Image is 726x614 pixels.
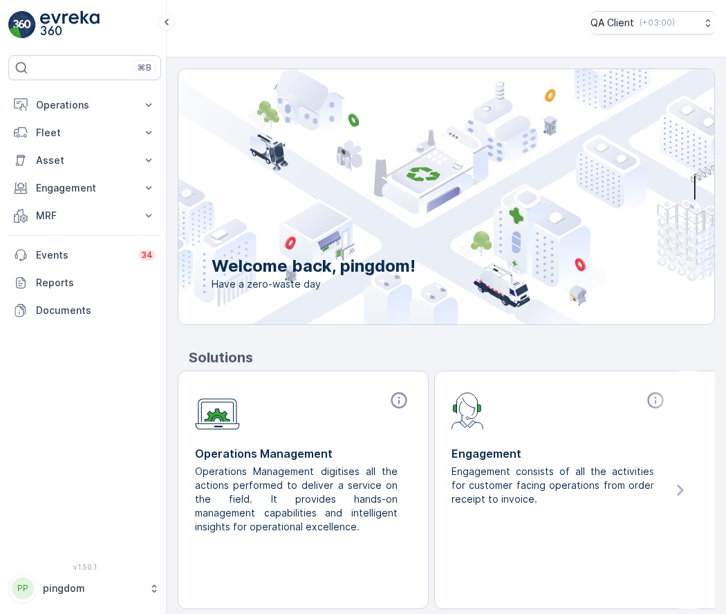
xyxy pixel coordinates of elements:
p: 34 [141,250,153,261]
p: Documents [36,304,156,317]
p: Engagement consists of all the activities for customer facing operations from order receipt to in... [452,465,657,506]
p: Solutions [189,347,715,368]
p: pingdom [43,582,142,595]
p: Fleet [36,126,133,140]
img: logo [8,11,36,39]
span: Have a zero-waste day [212,277,416,291]
p: ( +03:00 ) [640,17,675,28]
p: Welcome back, pingdom! [212,255,416,277]
p: Reports [36,276,156,290]
button: QA Client(+03:00) [590,11,715,35]
img: logo_light-DOdMpM7g.png [40,11,100,39]
p: Engagement [452,445,668,462]
a: Events34 [8,241,161,269]
p: Engagement [36,181,133,195]
span: v 1.50.1 [8,563,161,571]
a: Reports [8,269,161,297]
p: Operations [36,98,133,112]
p: Operations Management digitises all the actions performed to deliver a service on the field. It p... [195,465,400,534]
p: Asset [36,153,133,167]
img: module-icon [452,391,484,429]
div: PP [12,577,34,599]
p: MRF [36,209,133,223]
p: ⌘B [138,62,151,73]
button: Engagement [8,174,161,202]
img: city illustration [116,69,714,324]
button: Operations [8,91,161,119]
p: Operations Management [195,445,411,462]
button: PPpingdom [8,574,161,603]
a: Documents [8,297,161,324]
img: module-icon [195,391,240,430]
p: QA Client [590,16,634,30]
button: Asset [8,147,161,174]
p: Events [36,248,130,262]
button: Fleet [8,119,161,147]
button: MRF [8,202,161,230]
